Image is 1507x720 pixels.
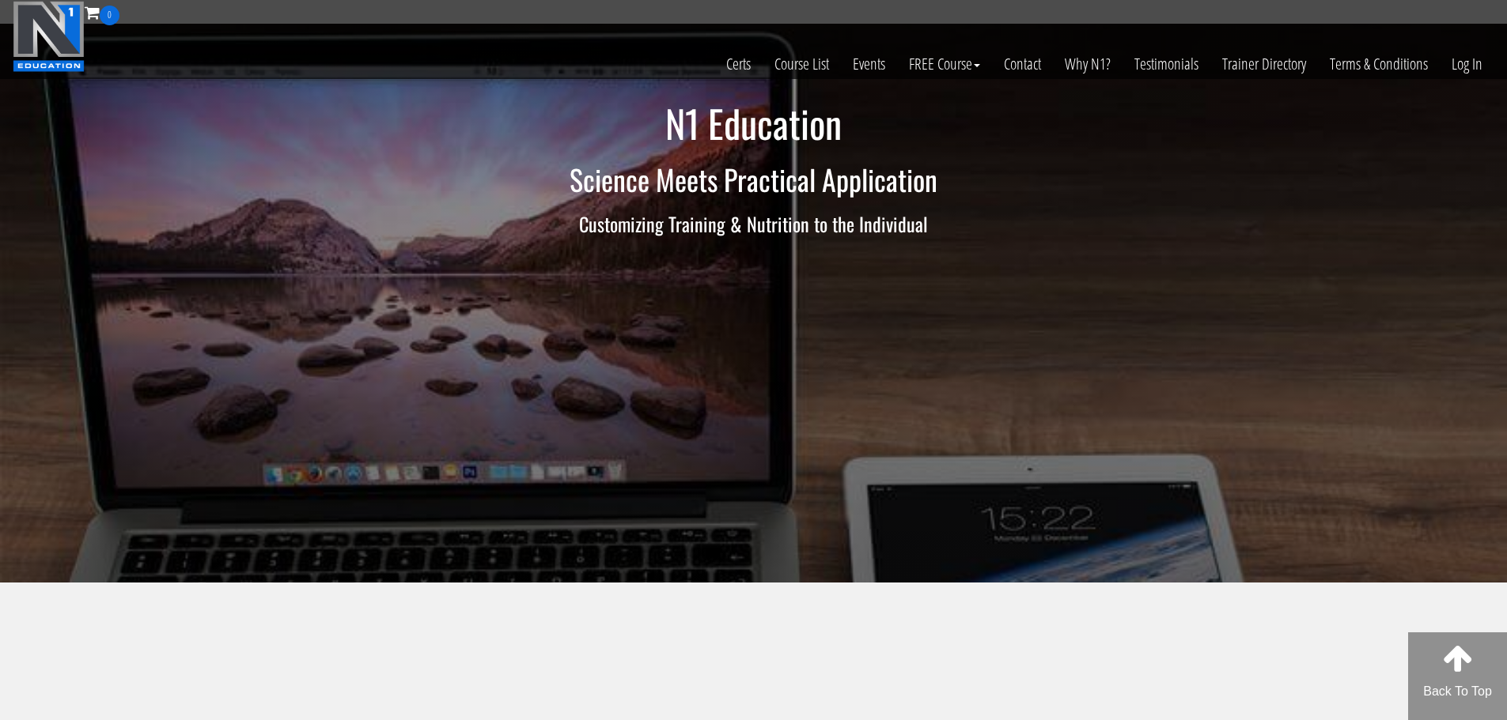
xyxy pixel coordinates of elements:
[714,25,763,103] a: Certs
[992,25,1053,103] a: Contact
[13,1,85,72] img: n1-education
[841,25,897,103] a: Events
[291,213,1217,234] h3: Customizing Training & Nutrition to the Individual
[85,2,119,23] a: 0
[1210,25,1318,103] a: Trainer Directory
[291,103,1217,145] h1: N1 Education
[1318,25,1440,103] a: Terms & Conditions
[1408,682,1507,701] p: Back To Top
[291,164,1217,195] h2: Science Meets Practical Application
[100,6,119,25] span: 0
[1053,25,1123,103] a: Why N1?
[1440,25,1494,103] a: Log In
[1123,25,1210,103] a: Testimonials
[897,25,992,103] a: FREE Course
[763,25,841,103] a: Course List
